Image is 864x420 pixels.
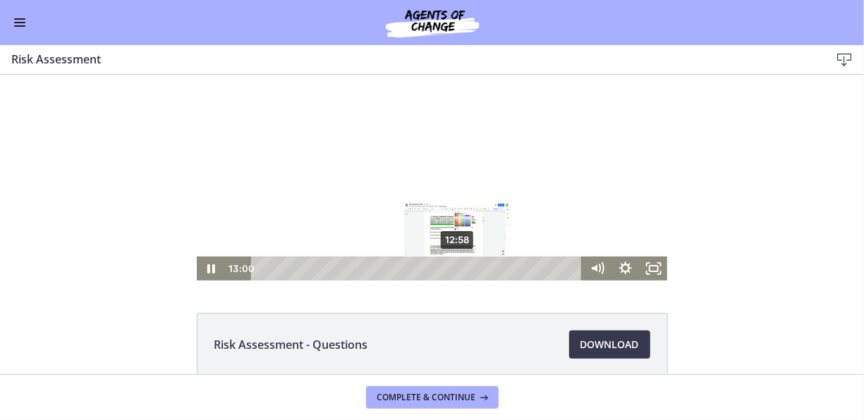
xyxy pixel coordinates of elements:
[569,331,650,359] a: Download
[366,386,499,409] button: Complete & continue
[611,213,639,237] button: Show settings menu
[262,213,576,237] div: Playbar
[377,392,476,403] span: Complete & continue
[197,213,225,237] button: Pause
[583,213,611,237] button: Mute
[348,6,517,39] img: Agents of Change
[214,336,368,353] span: Risk Assessment - Questions
[580,336,639,353] span: Download
[11,51,808,68] h3: Risk Assessment
[11,14,28,31] button: Enable menu
[639,213,667,237] button: Fullscreen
